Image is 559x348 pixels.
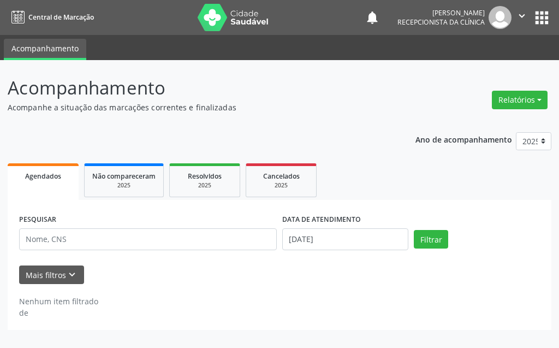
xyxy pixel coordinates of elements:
div: Nenhum item filtrado [19,296,98,307]
span: Agendados [25,172,61,181]
i: keyboard_arrow_down [66,269,78,281]
button: Mais filtroskeyboard_arrow_down [19,266,84,285]
p: Acompanhamento [8,74,388,102]
span: Central de Marcação [28,13,94,22]
button:  [512,6,532,29]
span: Não compareceram [92,172,156,181]
p: Acompanhe a situação das marcações correntes e finalizadas [8,102,388,113]
button: Relatórios [492,91,548,109]
input: Selecione um intervalo [282,228,408,250]
input: Nome, CNS [19,228,277,250]
label: DATA DE ATENDIMENTO [282,211,361,228]
div: de [19,307,98,318]
button: notifications [365,10,380,25]
span: Cancelados [263,172,300,181]
div: [PERSON_NAME] [397,8,485,17]
i:  [516,10,528,22]
a: Acompanhamento [4,39,86,60]
div: 2025 [92,181,156,190]
p: Ano de acompanhamento [415,132,512,146]
div: 2025 [177,181,232,190]
span: Resolvidos [188,172,222,181]
button: apps [532,8,551,27]
label: PESQUISAR [19,211,56,228]
a: Central de Marcação [8,8,94,26]
button: Filtrar [414,230,448,249]
span: Recepcionista da clínica [397,17,485,27]
img: img [489,6,512,29]
div: 2025 [254,181,308,190]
